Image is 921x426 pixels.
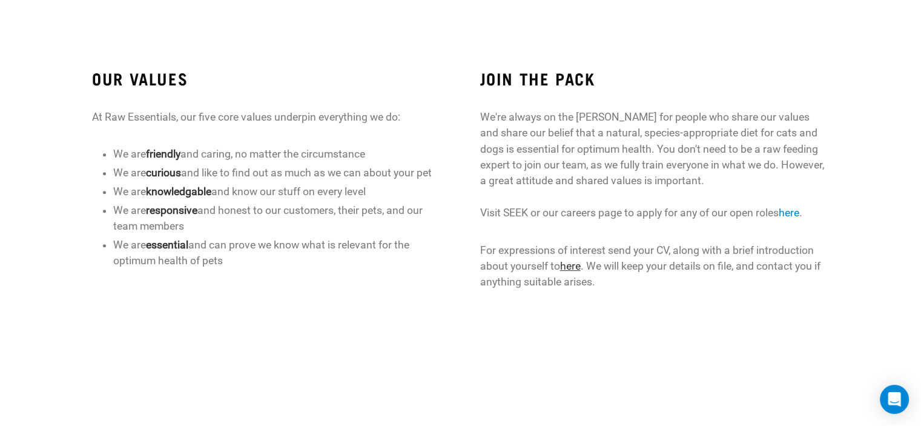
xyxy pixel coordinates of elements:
a: here [778,207,799,219]
li: We are and caring, no matter the circumstance [113,146,441,162]
p: For expressions of interest send your CV, along with a brief introduction about yourself to . We ... [480,242,828,290]
strong: essential [146,239,188,251]
h3: JOIN THE PACK [480,69,828,88]
li: We are and like to find out as much as we can about your pet [113,165,441,181]
li: We are and honest to our customers, their pets, and our team members [113,202,441,235]
p: At Raw Essentials, our five core values underpin everything we do: [92,109,441,125]
div: Open Intercom Messenger [880,385,909,414]
li: We are and can prove we know what is relevant for the optimum health of pets [113,237,441,269]
strong: friendly [146,148,180,160]
strong: curious [146,167,181,179]
strong: responsive [146,204,197,216]
h3: OUR VALUES [92,69,441,88]
strong: knowledgable [146,185,211,198]
li: We are and know our stuff on every level [113,184,441,199]
a: here [560,260,580,272]
p: We're always on the [PERSON_NAME] for people who share our values and share our belief that a nat... [480,109,828,221]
